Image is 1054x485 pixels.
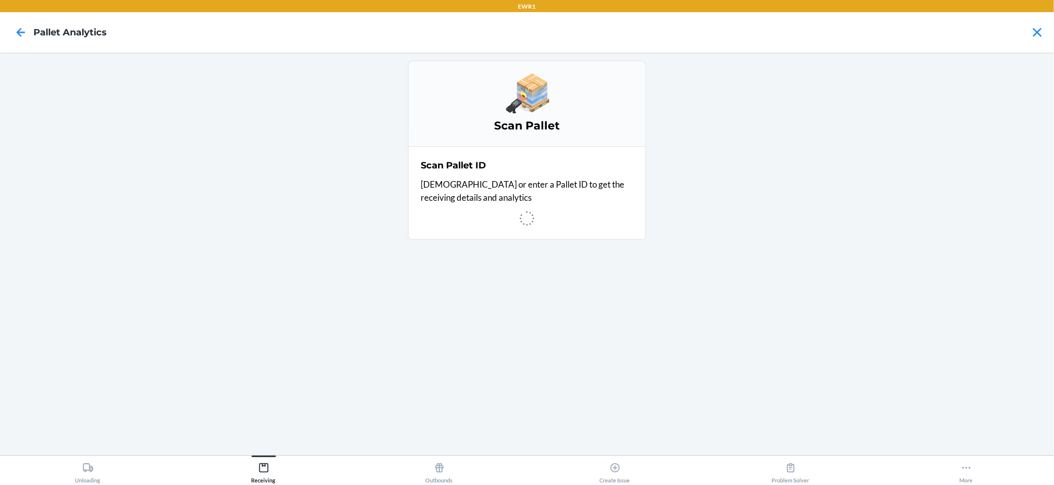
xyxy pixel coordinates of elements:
button: Receiving [176,456,351,483]
h3: Scan Pallet [421,118,633,134]
button: Outbounds [351,456,527,483]
p: [DEMOGRAPHIC_DATA] or enter a Pallet ID to get the receiving details and analytics [421,178,633,204]
p: EWR1 [518,2,536,11]
div: Create Issue [600,458,630,483]
button: Problem Solver [703,456,878,483]
div: More [960,458,973,483]
div: Outbounds [426,458,453,483]
div: Unloading [75,458,101,483]
div: Problem Solver [772,458,809,483]
button: More [878,456,1054,483]
div: Receiving [252,458,276,483]
h2: Scan Pallet ID [421,159,486,172]
h4: Pallet Analytics [33,26,107,39]
button: Create Issue [527,456,703,483]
